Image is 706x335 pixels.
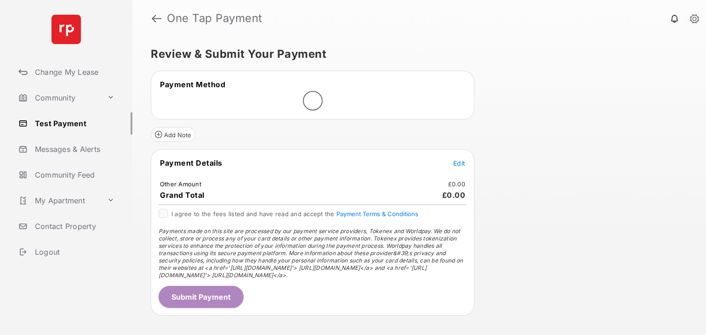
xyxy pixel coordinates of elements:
[171,210,418,218] span: I agree to the fees listed and have read and accept the
[159,228,463,279] span: Payments made on this site are processed by our payment service providers, Tokenex and Worldpay. ...
[15,138,132,160] a: Messages & Alerts
[15,112,132,134] a: Test Payment
[15,190,103,212] a: My Apartment
[160,190,205,200] span: Grand Total
[151,49,680,60] h5: Review & Submit Your Payment
[15,61,132,83] a: Change My Lease
[160,80,225,89] span: Payment Method
[15,241,132,263] a: Logout
[51,15,81,44] img: svg+xml;base64,PHN2ZyB4bWxucz0iaHR0cDovL3d3dy53My5vcmcvMjAwMC9zdmciIHdpZHRoPSI2NCIgaGVpZ2h0PSI2NC...
[159,286,244,308] button: Submit Payment
[15,87,103,109] a: Community
[453,158,465,167] button: Edit
[167,13,262,24] strong: One Tap Payment
[448,180,466,188] td: £0.00
[336,210,418,218] button: I agree to the fees listed and have read and accept the
[160,158,222,167] span: Payment Details
[442,190,466,200] span: £0.00
[159,180,202,188] td: Other Amount
[453,159,465,167] span: Edit
[15,164,132,186] a: Community Feed
[15,215,132,237] a: Contact Property
[151,127,195,142] button: Add Note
